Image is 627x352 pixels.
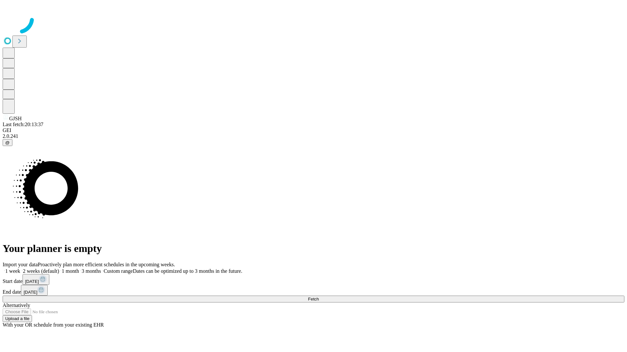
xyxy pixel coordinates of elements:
[21,285,48,296] button: [DATE]
[3,139,12,146] button: @
[38,262,175,267] span: Proactively plan more efficient schedules in the upcoming weeks.
[3,322,104,328] span: With your OR schedule from your existing EHR
[3,315,32,322] button: Upload a file
[25,279,39,284] span: [DATE]
[104,268,133,274] span: Custom range
[3,133,624,139] div: 2.0.241
[3,285,624,296] div: End date
[3,274,624,285] div: Start date
[9,116,22,121] span: GJSH
[3,242,624,255] h1: Your planner is empty
[24,290,37,295] span: [DATE]
[82,268,101,274] span: 3 months
[133,268,242,274] span: Dates can be optimized up to 3 months in the future.
[62,268,79,274] span: 1 month
[3,122,43,127] span: Last fetch: 20:13:37
[3,262,38,267] span: Import your data
[3,302,30,308] span: Alternatively
[308,297,319,301] span: Fetch
[23,268,59,274] span: 2 weeks (default)
[5,268,20,274] span: 1 week
[5,140,10,145] span: @
[3,127,624,133] div: GEI
[3,296,624,302] button: Fetch
[23,274,49,285] button: [DATE]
